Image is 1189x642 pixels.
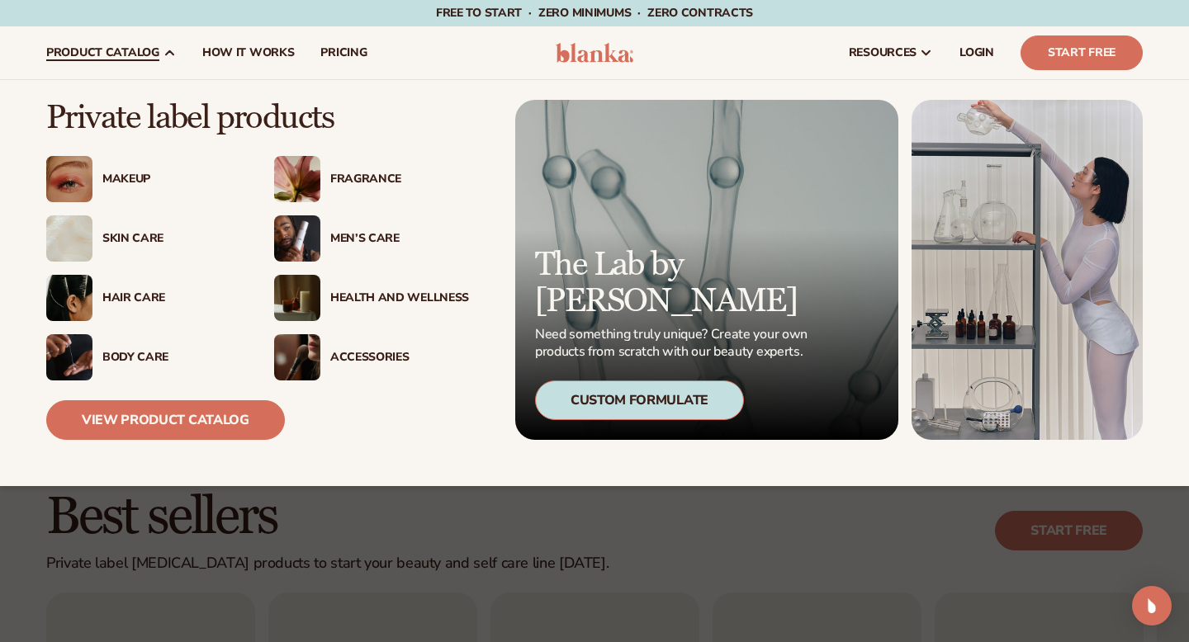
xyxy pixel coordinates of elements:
div: Hair Care [102,291,241,305]
div: Accessories [330,351,469,365]
img: Male holding moisturizer bottle. [274,215,320,262]
div: Open Intercom Messenger [1132,586,1172,625]
a: Female hair pulled back with clips. Hair Care [46,275,241,321]
div: Makeup [102,172,241,186]
a: Candles and incense on table. Health And Wellness [274,275,469,321]
span: Free to start · ZERO minimums · ZERO contracts [436,5,753,21]
a: Male hand applying moisturizer. Body Care [46,334,241,380]
a: View Product Catalog [46,400,285,440]
a: Cream moisturizer swatch. Skin Care [46,215,241,262]
div: Custom Formulate [535,380,744,420]
img: logo [556,43,634,63]
img: Female in lab with equipment. [912,100,1143,440]
img: Female with glitter eye makeup. [46,156,92,202]
a: Female with glitter eye makeup. Makeup [46,156,241,202]
p: Private label products [46,100,469,136]
div: Fragrance [330,172,469,186]
span: How It Works [202,46,295,59]
img: Candles and incense on table. [274,275,320,321]
a: How It Works [189,26,308,79]
img: Female hair pulled back with clips. [46,275,92,321]
div: Body Care [102,351,241,365]
p: The Lab by [PERSON_NAME] [535,247,812,319]
img: Male hand applying moisturizer. [46,334,92,380]
a: Pink blooming flower. Fragrance [274,156,469,202]
span: pricing [320,46,367,59]
a: Female with makeup brush. Accessories [274,334,469,380]
a: Male holding moisturizer bottle. Men’s Care [274,215,469,262]
p: Need something truly unique? Create your own products from scratch with our beauty experts. [535,326,812,361]
a: Microscopic product formula. The Lab by [PERSON_NAME] Need something truly unique? Create your ow... [515,100,898,440]
a: Start Free [1021,35,1143,70]
img: Cream moisturizer swatch. [46,215,92,262]
a: product catalog [33,26,189,79]
a: resources [836,26,946,79]
span: LOGIN [959,46,994,59]
div: Health And Wellness [330,291,469,305]
img: Female with makeup brush. [274,334,320,380]
a: LOGIN [946,26,1007,79]
a: pricing [307,26,380,79]
span: product catalog [46,46,159,59]
span: resources [849,46,917,59]
img: Pink blooming flower. [274,156,320,202]
div: Skin Care [102,232,241,246]
div: Men’s Care [330,232,469,246]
